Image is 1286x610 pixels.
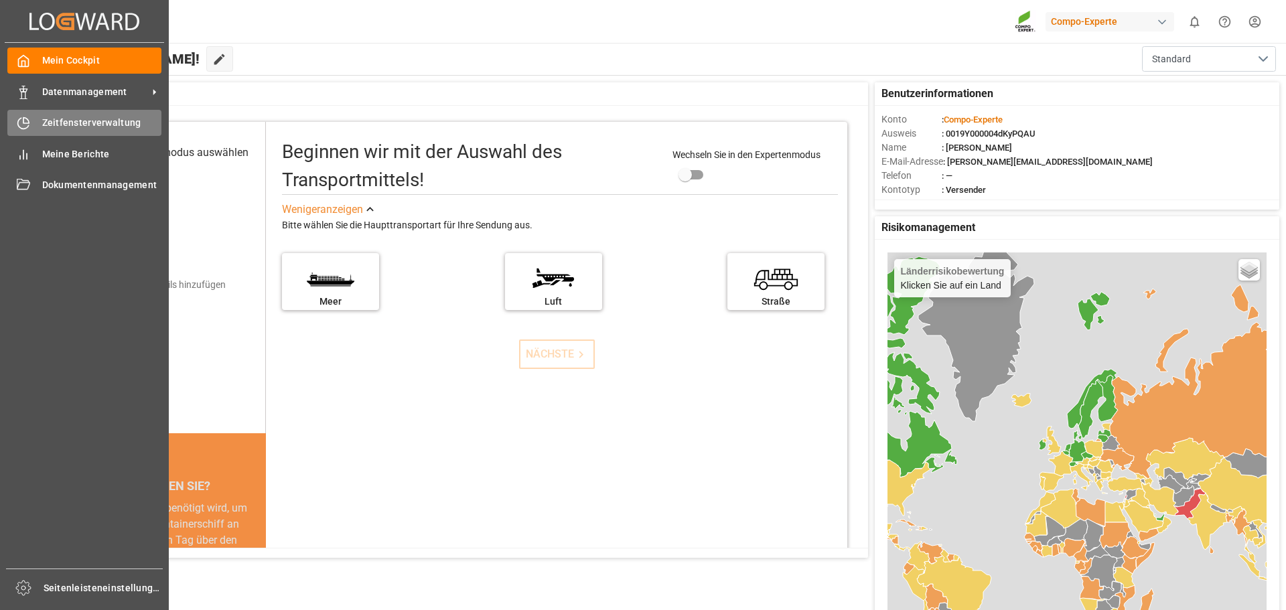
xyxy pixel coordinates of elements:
[282,138,659,194] div: Beginnen wir mit der Auswahl des Transportmittels!
[519,339,595,369] button: NÄCHSTE
[319,296,342,307] font: Meer
[42,86,127,97] font: Datenmanagement
[942,129,1035,139] font: : 0019Y000004dKyPQAU
[881,184,920,195] font: Kontotyp
[42,117,141,128] font: Zeitfensterverwaltung
[881,170,912,181] font: Telefon
[1210,7,1240,37] button: Hilfecenter
[901,266,1005,277] font: Länderrisikobewertung
[7,172,161,198] a: Dokumentenmanagement
[942,143,1012,153] font: : [PERSON_NAME]
[56,51,200,67] font: Hallo [PERSON_NAME]!
[942,115,944,125] font: :
[881,156,943,167] font: E-Mail-Adresse
[881,128,916,139] font: Ausweis
[282,220,532,230] font: Bitte wählen Sie die Haupttransportart für Ihre Sendung aus.
[1180,7,1210,37] button: 0 neue Benachrichtigungen anzeigen
[526,348,574,360] font: NÄCHSTE
[881,114,907,125] font: Konto
[44,583,164,593] font: Seitenleisteneinstellungen
[320,203,363,216] font: anzeigen
[545,296,562,307] font: Luft
[7,110,161,136] a: Zeitfensterverwaltung
[115,279,226,290] font: Versanddetails hinzufügen
[42,179,157,190] font: Dokumentenmanagement
[881,142,906,153] font: Name
[944,115,1003,125] font: Compo-Experte
[42,55,100,66] font: Mein Cockpit
[943,157,1153,167] font: : [PERSON_NAME][EMAIL_ADDRESS][DOMAIN_NAME]
[282,141,562,191] font: Beginnen wir mit der Auswahl des Transportmittels!
[942,185,986,195] font: : Versender
[1152,54,1191,64] font: Standard
[1015,10,1036,33] img: Screenshot%202023-09-29%20at%2010.02.21.png_1712312052.png
[942,171,952,181] font: : —
[116,146,248,159] font: Transportmodus auswählen
[128,479,210,493] font: WUSSTEN SIE?
[7,48,161,74] a: Mein Cockpit
[42,149,110,159] font: Meine Berichte
[881,87,993,100] font: Benutzerinformationen
[1238,259,1260,281] a: Ebenen
[762,296,790,307] font: Straße
[1142,46,1276,72] button: Menü öffnen
[1051,16,1117,27] font: Compo-Experte
[282,203,320,216] font: Weniger
[1046,9,1180,34] button: Compo-Experte
[901,280,1001,291] font: Klicken Sie auf ein Land
[881,221,975,234] font: Risikomanagement
[7,141,161,167] a: Meine Berichte
[672,149,820,160] font: Wechseln Sie in den Expertenmodus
